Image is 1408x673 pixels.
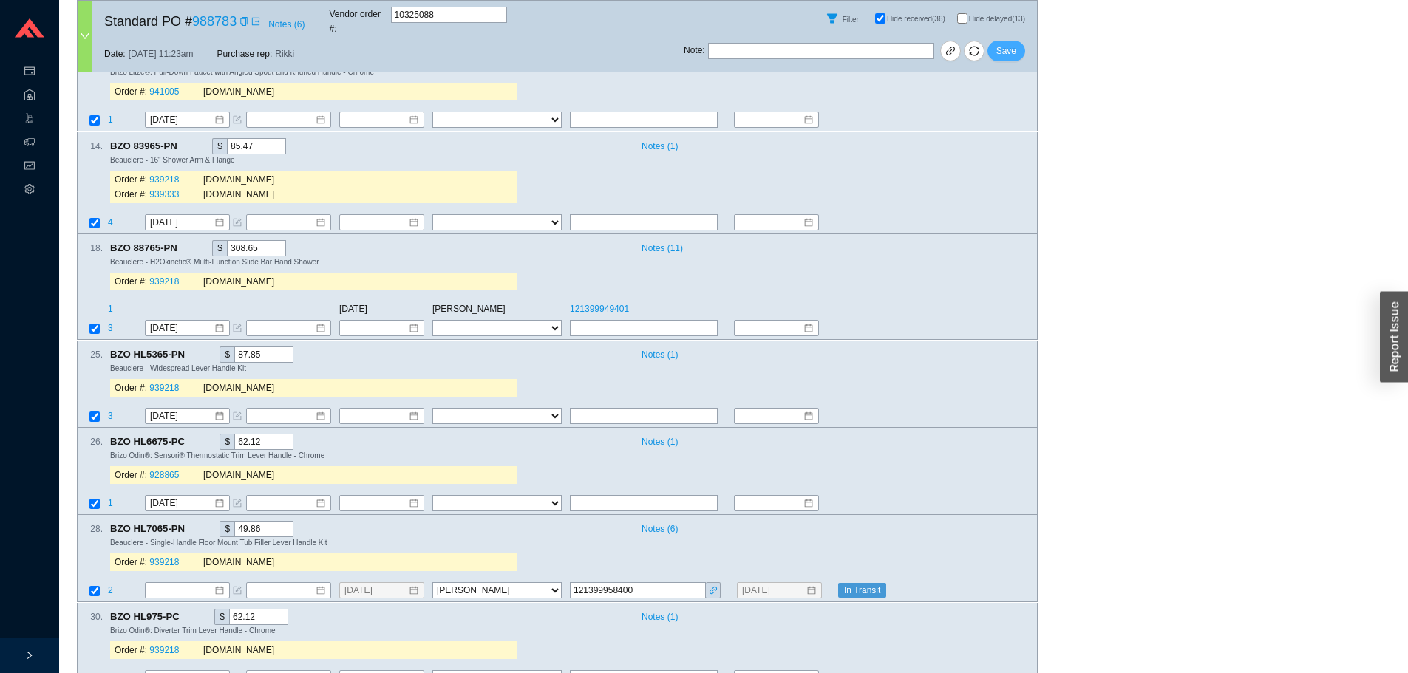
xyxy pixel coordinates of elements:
[150,321,214,336] input: 10/13/2025
[149,383,179,393] a: 939218
[108,217,115,228] span: 4
[110,539,327,547] span: Beauclere - Single-Handle Floor Mount Tub Filler Lever Handle Kit
[251,14,260,29] a: export
[110,609,192,625] span: BZO HL975-PC
[707,586,718,597] span: link
[203,558,274,568] span: [DOMAIN_NAME]
[180,240,190,256] div: Copy
[820,7,844,30] button: Filter
[149,645,179,655] a: 939218
[684,43,705,59] span: Note :
[642,609,678,624] span: Notes ( 1 )
[344,584,408,598] input: 9/25/2025
[108,304,113,315] span: 1
[843,16,859,24] span: Filter
[150,496,214,510] input: 10/13/2025
[110,434,197,450] span: BZO HL6675-PC
[110,138,190,154] span: BZO 83965-PN
[996,44,1016,58] span: Save
[129,47,194,61] span: [DATE] 11:23am
[115,470,147,480] span: Order #:
[110,156,235,164] span: Beauclere - 16" Shower Arm & Flange
[115,645,147,655] span: Order #:
[251,17,260,26] span: export
[150,215,214,230] input: 10/13/2025
[203,277,274,287] span: [DOMAIN_NAME]
[635,240,684,250] button: Notes (11)
[203,189,274,199] span: [DOMAIN_NAME]
[110,346,197,363] span: BZO HL5365-PN
[110,258,319,266] span: Beauclere - H2Okinetic® Multi-Function Slide Bar Hand Shower
[115,558,147,568] span: Order #:
[217,47,273,61] span: Purchase rep:
[239,14,248,29] div: Copy
[110,626,276,635] span: Brizo Odin®: Diverter Trim Lever Handle - Chrome
[78,347,103,362] div: 25 .
[150,409,214,423] input: 10/13/2025
[25,651,34,660] span: right
[203,470,274,480] span: [DOMAIN_NAME]
[104,47,126,61] span: Date:
[707,584,718,598] a: link
[940,41,961,61] a: link
[188,434,197,450] div: Copy
[887,15,945,23] span: Hide received (36)
[875,13,885,24] input: Hide received(36)
[821,13,843,24] span: filter
[108,324,115,334] span: 3
[642,241,683,256] span: Notes ( 11 )
[635,346,679,357] button: Notes (1)
[183,609,192,625] div: Copy
[78,241,103,256] div: 18 .
[275,47,294,61] span: Rikki
[339,301,432,320] td: [DATE]
[203,87,274,98] span: [DOMAIN_NAME]
[330,7,388,36] span: Vendor order # :
[115,383,147,393] span: Order #:
[964,41,984,61] button: sync
[212,138,227,154] div: $
[149,87,179,98] a: 941005
[24,155,35,179] span: fund
[570,304,629,315] a: 121399949401
[233,324,242,333] span: form
[108,115,113,126] span: 1
[188,346,197,363] div: Copy
[642,139,678,154] span: Notes ( 1 )
[108,411,115,421] span: 3
[635,138,679,148] button: Notes (1)
[642,434,678,449] span: Notes ( 1 )
[188,521,197,537] div: Copy
[192,14,237,29] a: 988783
[110,240,190,256] span: BZO 88765-PN
[203,174,274,185] span: [DOMAIN_NAME]
[104,10,237,33] span: Standard PO #
[945,47,956,58] span: link
[150,113,214,128] input: 10/13/2025
[203,383,274,393] span: [DOMAIN_NAME]
[110,451,324,460] span: Brizo Odin®: Sensori® Thermostatic Trim Lever Handle - Chrome
[965,46,984,56] span: sync
[233,218,242,227] span: form
[220,521,234,537] div: $
[969,15,1025,23] span: Hide delayed (13)
[110,521,197,537] span: BZO HL7065-PN
[642,522,678,536] span: Notes ( 6 )
[108,498,113,508] span: 1
[233,499,242,508] span: form
[742,584,806,598] input: 9/29/2025
[268,16,305,27] button: Notes (6)
[957,13,967,24] input: Hide delayed(13)
[180,138,190,154] div: Copy
[24,61,35,84] span: credit-card
[239,17,248,26] span: copy
[78,434,103,449] div: 26 .
[149,470,179,480] a: 928865
[233,116,242,125] span: form
[24,179,35,202] span: setting
[838,584,886,598] span: In Transit
[78,609,103,624] div: 30 .
[635,521,679,531] button: Notes (6)
[78,522,103,536] div: 28 .
[268,17,305,32] span: Notes ( 6 )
